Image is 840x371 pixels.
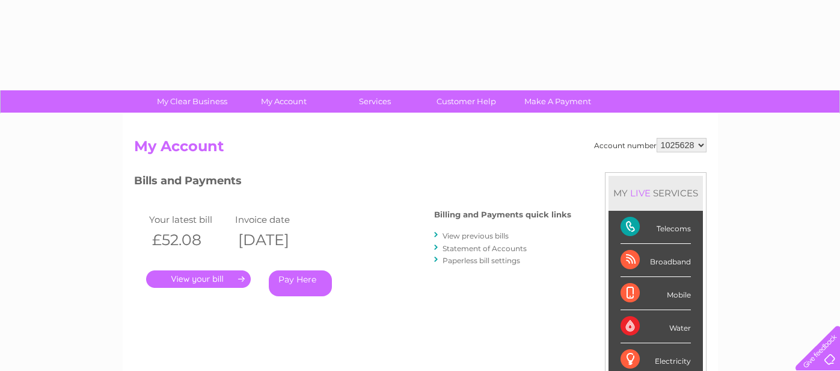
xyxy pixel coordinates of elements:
a: Make A Payment [508,90,607,113]
th: [DATE] [232,228,319,252]
a: My Account [234,90,333,113]
h4: Billing and Payments quick links [434,210,571,219]
a: . [146,270,251,288]
a: View previous bills [443,231,509,240]
div: Account number [594,138,707,152]
a: Services [325,90,425,113]
a: My Clear Business [143,90,242,113]
a: Statement of Accounts [443,244,527,253]
div: LIVE [628,187,653,199]
div: Water [621,310,691,343]
h3: Bills and Payments [134,172,571,193]
td: Your latest bill [146,211,233,228]
div: Mobile [621,277,691,310]
th: £52.08 [146,228,233,252]
a: Pay Here [269,270,332,296]
a: Customer Help [417,90,516,113]
a: Paperless bill settings [443,256,520,265]
h2: My Account [134,138,707,161]
td: Invoice date [232,211,319,228]
div: Broadband [621,244,691,277]
div: MY SERVICES [609,176,703,210]
div: Telecoms [621,211,691,244]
